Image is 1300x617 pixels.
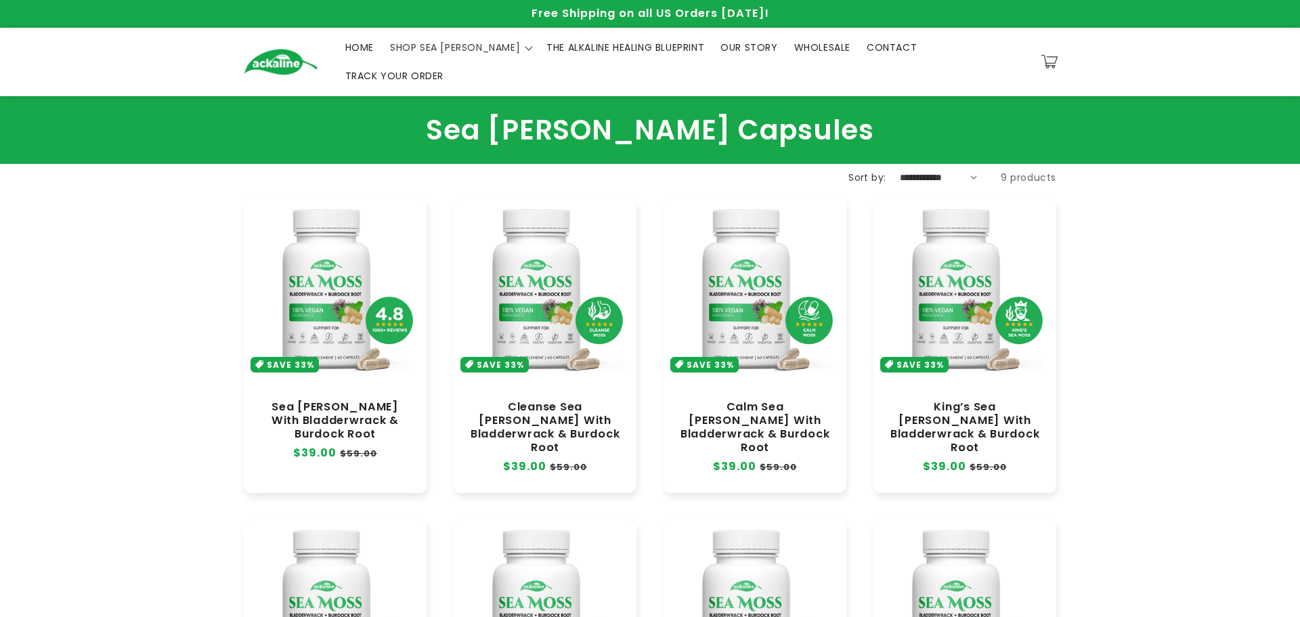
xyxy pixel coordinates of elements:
[390,41,520,54] span: SHOP SEA [PERSON_NAME]
[786,33,859,62] a: WHOLESALE
[382,33,538,62] summary: SHOP SEA [PERSON_NAME]
[244,49,318,75] img: Ackaline
[1001,171,1056,184] span: 9 products
[859,33,925,62] a: CONTACT
[538,33,712,62] a: THE ALKALINE HEALING BLUEPRINT
[532,5,769,21] span: Free Shipping on all US Orders [DATE]!
[244,113,1056,147] h1: Sea [PERSON_NAME] Capsules
[546,41,704,54] span: THE ALKALINE HEALING BLUEPRINT
[794,41,850,54] span: WHOLESALE
[337,33,382,62] a: HOME
[887,400,1043,455] a: King’s Sea [PERSON_NAME] With Bladderwrack & Burdock Root
[345,70,444,82] span: TRACK YOUR ORDER
[677,400,833,455] a: Calm Sea [PERSON_NAME] With Bladderwrack & Burdock Root
[257,400,413,441] a: Sea [PERSON_NAME] With Bladderwrack & Burdock Root
[720,41,777,54] span: OUR STORY
[848,171,886,184] label: Sort by:
[467,400,623,455] a: Cleanse Sea [PERSON_NAME] With Bladderwrack & Burdock Root
[337,62,452,90] a: TRACK YOUR ORDER
[867,41,917,54] span: CONTACT
[712,33,785,62] a: OUR STORY
[345,41,374,54] span: HOME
